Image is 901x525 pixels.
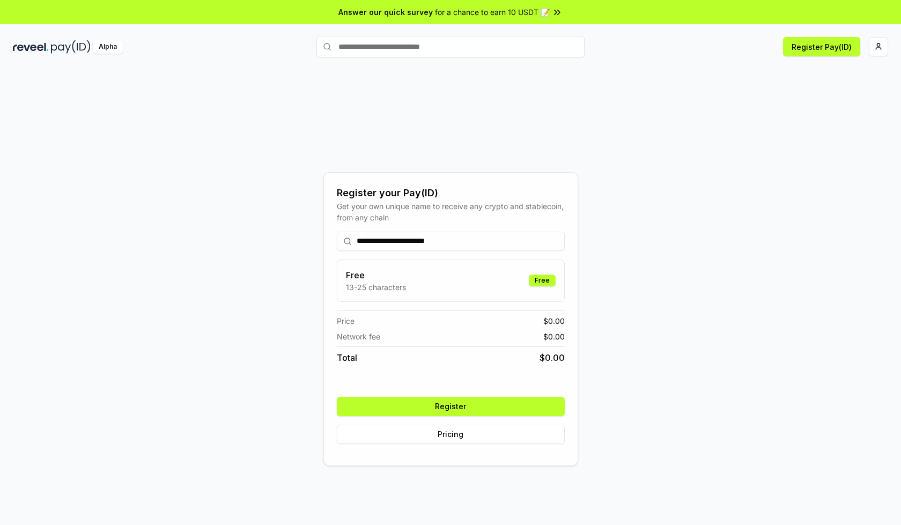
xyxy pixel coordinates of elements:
button: Pricing [337,425,565,444]
img: reveel_dark [13,40,49,54]
span: Answer our quick survey [338,6,433,18]
span: $ 0.00 [543,315,565,327]
span: $ 0.00 [540,351,565,364]
span: Total [337,351,357,364]
span: $ 0.00 [543,331,565,342]
div: Alpha [93,40,123,54]
p: 13-25 characters [346,282,406,293]
button: Register [337,397,565,416]
span: Price [337,315,355,327]
h3: Free [346,269,406,282]
div: Register your Pay(ID) [337,186,565,201]
div: Free [529,275,556,286]
div: Get your own unique name to receive any crypto and stablecoin, from any chain [337,201,565,223]
span: Network fee [337,331,380,342]
button: Register Pay(ID) [783,37,860,56]
img: pay_id [51,40,91,54]
span: for a chance to earn 10 USDT 📝 [435,6,550,18]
